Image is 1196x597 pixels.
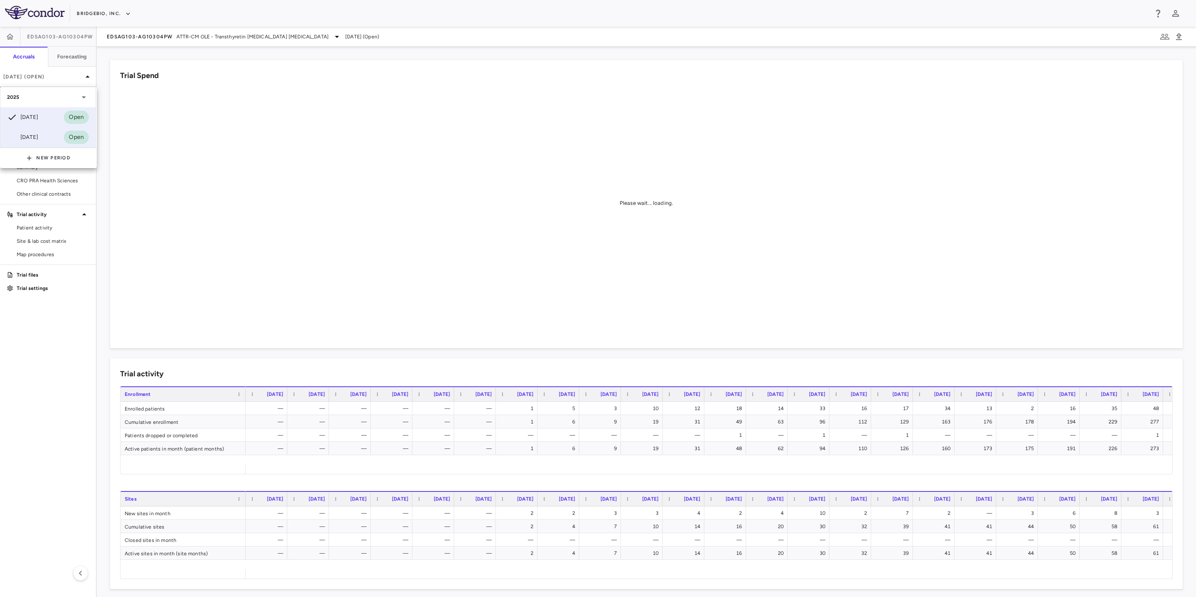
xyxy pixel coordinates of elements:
[64,133,89,142] span: Open
[7,132,38,142] div: [DATE]
[26,151,70,165] button: New Period
[64,113,89,122] span: Open
[7,93,20,101] p: 2025
[0,87,95,107] div: 2025
[7,112,38,122] div: [DATE]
